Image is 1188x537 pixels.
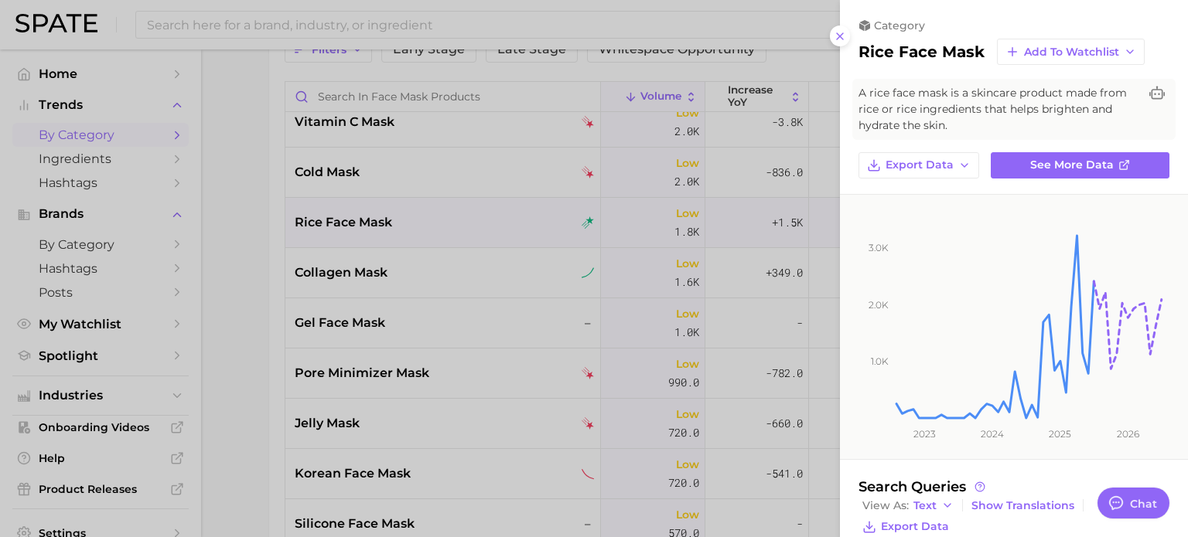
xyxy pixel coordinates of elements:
[971,499,1074,512] span: Show Translations
[997,39,1145,65] button: Add to Watchlist
[1117,428,1139,440] tspan: 2026
[913,428,936,440] tspan: 2023
[1024,46,1119,59] span: Add to Watchlist
[991,152,1169,178] a: See more data
[886,158,954,172] span: Export Data
[859,42,985,61] h2: rice face mask
[859,495,958,515] button: View AsText
[981,428,1004,440] tspan: 2024
[913,501,937,510] span: Text
[859,85,1138,134] span: A rice face mask is a skincare product made from rice or rice ingredients that helps brighten and...
[859,152,979,178] button: Export Data
[1030,158,1114,172] span: See more data
[968,495,1078,516] button: Show Translations
[862,501,909,510] span: View As
[1049,428,1071,440] tspan: 2025
[881,520,949,533] span: Export Data
[869,298,889,310] tspan: 2.0k
[859,478,988,495] span: Search Queries
[874,19,925,32] span: category
[871,355,889,367] tspan: 1.0k
[869,242,889,253] tspan: 3.0k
